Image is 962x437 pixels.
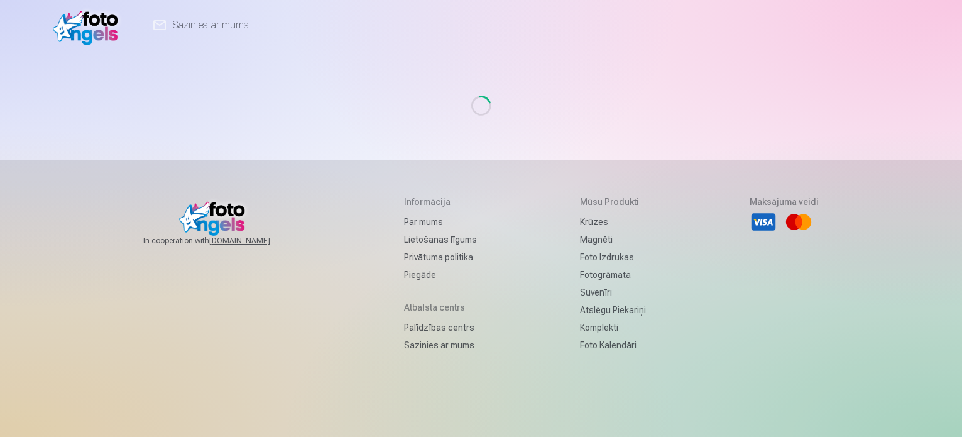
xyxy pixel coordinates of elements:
[143,236,300,246] span: In cooperation with
[404,266,477,284] a: Piegāde
[580,196,646,208] h5: Mūsu produkti
[209,236,300,246] a: [DOMAIN_NAME]
[404,231,477,248] a: Lietošanas līgums
[404,336,477,354] a: Sazinies ar mums
[580,284,646,301] a: Suvenīri
[580,248,646,266] a: Foto izdrukas
[580,301,646,319] a: Atslēgu piekariņi
[580,266,646,284] a: Fotogrāmata
[580,319,646,336] a: Komplekti
[53,5,125,45] img: /v1
[580,336,646,354] a: Foto kalendāri
[404,248,477,266] a: Privātuma politika
[750,208,777,236] li: Visa
[404,196,477,208] h5: Informācija
[404,301,477,314] h5: Atbalsta centrs
[404,213,477,231] a: Par mums
[785,208,812,236] li: Mastercard
[404,319,477,336] a: Palīdzības centrs
[580,231,646,248] a: Magnēti
[580,213,646,231] a: Krūzes
[750,196,819,208] h5: Maksājuma veidi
